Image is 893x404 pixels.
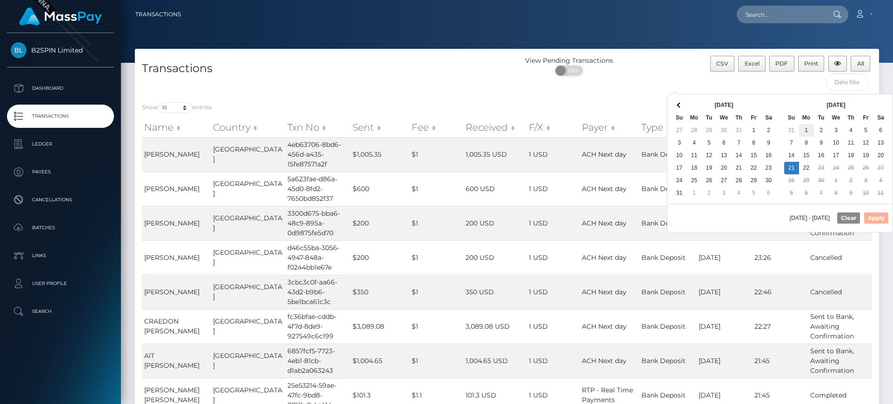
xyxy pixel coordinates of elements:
[702,137,717,149] td: 5
[799,174,814,187] td: 29
[639,344,696,378] td: Bank Deposit
[814,162,829,174] td: 23
[285,240,350,275] td: d46c55ba-3056-4947-848a-f0244bb1e67e
[732,187,746,199] td: 4
[696,309,752,344] td: [DATE]
[526,206,579,240] td: 1 USD
[829,124,844,137] td: 3
[799,149,814,162] td: 15
[7,188,114,212] a: Cancellations
[687,149,702,162] td: 11
[844,124,859,137] td: 4
[409,172,463,206] td: $1
[837,212,860,224] button: Clear
[211,172,285,206] td: [GEOGRAPHIC_DATA]
[761,137,776,149] td: 9
[7,272,114,295] a: User Profile
[784,149,799,162] td: 14
[11,277,110,291] p: User Profile
[829,112,844,124] th: We
[769,56,794,72] button: PDF
[732,174,746,187] td: 28
[144,386,200,404] span: [PERSON_NAME] [PERSON_NAME]
[560,66,584,76] span: OFF
[350,137,410,172] td: $1,005.35
[761,149,776,162] td: 16
[696,344,752,378] td: [DATE]
[814,187,829,199] td: 7
[829,149,844,162] td: 17
[859,162,873,174] td: 26
[582,288,626,296] span: ACH Next day
[873,112,888,124] th: Sa
[7,216,114,239] a: Batches
[463,344,527,378] td: 1,004.65 USD
[696,275,752,309] td: [DATE]
[784,187,799,199] td: 5
[804,60,818,67] span: Print
[761,162,776,174] td: 23
[829,137,844,149] td: 10
[158,102,193,113] select: Showentries
[761,112,776,124] th: Sa
[702,187,717,199] td: 2
[211,275,285,309] td: [GEOGRAPHIC_DATA]
[814,137,829,149] td: 9
[717,112,732,124] th: We
[702,149,717,162] td: 12
[746,149,761,162] td: 15
[752,309,808,344] td: 22:27
[350,206,410,240] td: $200
[350,309,410,344] td: $3,089.08
[799,124,814,137] td: 1
[746,124,761,137] td: 1
[799,187,814,199] td: 6
[582,219,626,227] span: ACH Next day
[526,240,579,275] td: 1 USD
[859,124,873,137] td: 5
[526,275,579,309] td: 1 USD
[738,56,766,72] button: Excel
[463,137,527,172] td: 1,005.35 USD
[808,240,872,275] td: Cancelled
[463,309,527,344] td: 3,089.08 USD
[11,42,27,58] img: B2SPIN Limited
[873,174,888,187] td: 4
[752,275,808,309] td: 22:46
[580,118,640,137] th: Payer: activate to sort column ascending
[844,149,859,162] td: 18
[350,172,410,206] td: $600
[732,124,746,137] td: 31
[7,300,114,323] a: Search
[409,137,463,172] td: $1
[784,162,799,174] td: 21
[790,215,833,221] span: [DATE] - [DATE]
[859,187,873,199] td: 10
[746,187,761,199] td: 5
[672,124,687,137] td: 27
[144,253,200,262] span: [PERSON_NAME]
[144,351,200,370] span: AIT [PERSON_NAME]
[829,174,844,187] td: 1
[784,112,799,124] th: Su
[687,187,702,199] td: 1
[285,206,350,240] td: 3300d675-bba6-48c9-895a-0d9875fe5d70
[7,132,114,156] a: Ledger
[687,162,702,174] td: 18
[526,118,579,137] th: F/X: activate to sort column ascending
[761,187,776,199] td: 6
[799,99,873,112] th: [DATE]
[745,60,760,67] span: Excel
[7,160,114,184] a: Payees
[350,240,410,275] td: $200
[814,124,829,137] td: 2
[826,73,869,91] input: Date filter
[409,275,463,309] td: $1
[799,112,814,124] th: Mo
[873,137,888,149] td: 13
[672,112,687,124] th: Su
[746,174,761,187] td: 29
[135,5,181,24] a: Transactions
[672,174,687,187] td: 24
[582,386,633,404] span: RTP - Real Time Payments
